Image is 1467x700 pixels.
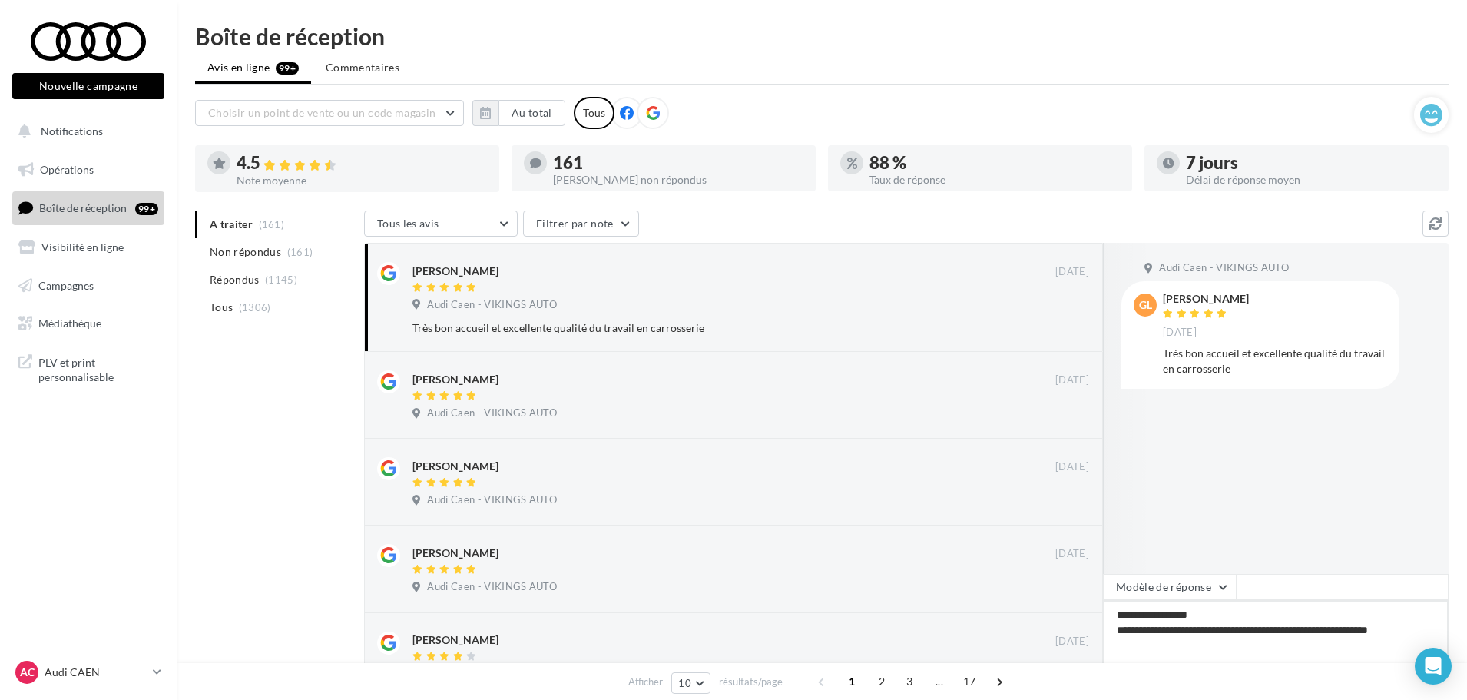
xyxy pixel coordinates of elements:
[719,675,783,689] span: résultats/page
[498,100,565,126] button: Au total
[869,174,1120,185] div: Taux de réponse
[41,241,124,254] span: Visibilité en ligne
[1163,294,1249,304] div: [PERSON_NAME]
[377,217,439,230] span: Tous les avis
[9,154,167,186] a: Opérations
[839,669,864,694] span: 1
[553,174,803,185] div: [PERSON_NAME] non répondus
[237,175,487,186] div: Note moyenne
[195,100,464,126] button: Choisir un point de vente ou un code magasin
[41,124,103,138] span: Notifications
[1159,261,1289,275] span: Audi Caen - VIKINGS AUTO
[574,97,614,129] div: Tous
[472,100,565,126] button: Au total
[1055,265,1089,279] span: [DATE]
[869,154,1120,171] div: 88 %
[1055,460,1089,474] span: [DATE]
[38,317,101,330] span: Médiathèque
[239,301,271,314] span: (1306)
[210,300,233,315] span: Tous
[9,231,167,264] a: Visibilité en ligne
[9,191,167,224] a: Boîte de réception99+
[1055,547,1089,561] span: [DATE]
[427,580,557,594] span: Audi Caen - VIKINGS AUTO
[9,346,167,391] a: PLV et print personnalisable
[927,669,952,694] span: ...
[412,264,498,279] div: [PERSON_NAME]
[195,25,1449,48] div: Boîte de réception
[671,672,710,694] button: 10
[678,677,691,689] span: 10
[45,665,147,680] p: Audi CAEN
[38,352,158,385] span: PLV et print personnalisable
[1186,174,1436,185] div: Délai de réponse moyen
[38,278,94,291] span: Campagnes
[1163,326,1197,340] span: [DATE]
[412,546,498,561] div: [PERSON_NAME]
[364,211,518,237] button: Tous les avis
[412,320,989,336] div: Très bon accueil et excellente qualité du travail en carrosserie
[210,244,281,260] span: Non répondus
[9,115,161,148] button: Notifications
[9,270,167,302] a: Campagnes
[628,675,663,689] span: Afficher
[40,163,94,176] span: Opérations
[1163,346,1387,377] div: Très bon accueil et excellente qualité du travail en carrosserie
[957,669,982,694] span: 17
[427,298,557,312] span: Audi Caen - VIKINGS AUTO
[869,669,894,694] span: 2
[412,459,498,474] div: [PERSON_NAME]
[12,658,164,687] a: AC Audi CAEN
[1055,635,1089,649] span: [DATE]
[1139,297,1152,313] span: GL
[523,211,639,237] button: Filtrer par note
[265,274,297,286] span: (1145)
[1055,373,1089,387] span: [DATE]
[9,307,167,340] a: Médiathèque
[326,60,399,75] span: Commentaires
[237,154,487,172] div: 4.5
[1103,574,1237,600] button: Modèle de réponse
[897,669,922,694] span: 3
[135,203,158,215] div: 99+
[412,632,498,648] div: [PERSON_NAME]
[20,665,35,680] span: AC
[553,154,803,171] div: 161
[39,201,127,214] span: Boîte de réception
[208,106,435,119] span: Choisir un point de vente ou un code magasin
[12,73,164,99] button: Nouvelle campagne
[210,272,260,287] span: Répondus
[427,493,557,507] span: Audi Caen - VIKINGS AUTO
[427,406,557,420] span: Audi Caen - VIKINGS AUTO
[287,246,313,258] span: (161)
[412,372,498,387] div: [PERSON_NAME]
[1415,648,1452,685] div: Open Intercom Messenger
[1186,154,1436,171] div: 7 jours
